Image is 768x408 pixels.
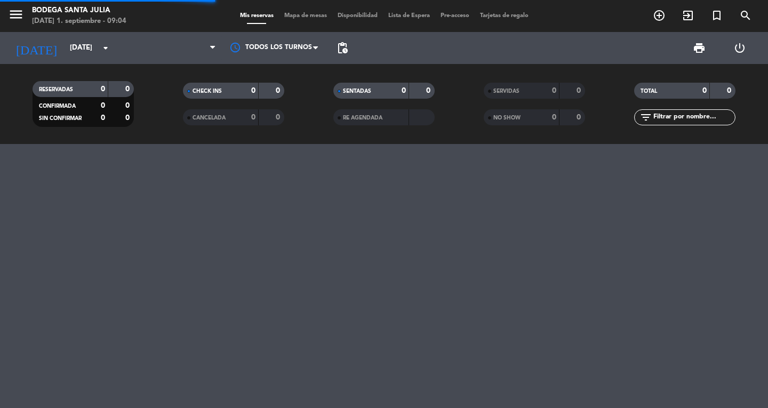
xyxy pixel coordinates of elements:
i: [DATE] [8,36,65,60]
strong: 0 [125,102,132,109]
i: search [739,9,752,22]
strong: 0 [276,114,282,121]
i: menu [8,6,24,22]
strong: 0 [101,114,105,122]
input: Filtrar por nombre... [652,111,735,123]
span: Pre-acceso [435,13,475,19]
div: [DATE] 1. septiembre - 09:04 [32,16,126,27]
span: Lista de Espera [383,13,435,19]
span: TOTAL [641,89,657,94]
span: Mapa de mesas [279,13,332,19]
strong: 0 [276,87,282,94]
i: turned_in_not [710,9,723,22]
strong: 0 [251,114,255,121]
strong: 0 [577,114,583,121]
span: NO SHOW [493,115,521,121]
i: exit_to_app [682,9,694,22]
strong: 0 [251,87,255,94]
strong: 0 [402,87,406,94]
span: Tarjetas de regalo [475,13,534,19]
span: Disponibilidad [332,13,383,19]
span: CONFIRMADA [39,103,76,109]
strong: 0 [101,85,105,93]
strong: 0 [727,87,733,94]
span: pending_actions [336,42,349,54]
i: arrow_drop_down [99,42,112,54]
button: menu [8,6,24,26]
strong: 0 [125,114,132,122]
span: CHECK INS [193,89,222,94]
i: add_circle_outline [653,9,666,22]
strong: 0 [426,87,433,94]
span: CANCELADA [193,115,226,121]
strong: 0 [552,114,556,121]
strong: 0 [577,87,583,94]
span: SIN CONFIRMAR [39,116,82,121]
strong: 0 [101,102,105,109]
strong: 0 [702,87,707,94]
strong: 0 [552,87,556,94]
span: SERVIDAS [493,89,519,94]
i: power_settings_new [733,42,746,54]
i: filter_list [639,111,652,124]
div: Bodega Santa Julia [32,5,126,16]
span: RESERVADAS [39,87,73,92]
span: SENTADAS [343,89,371,94]
strong: 0 [125,85,132,93]
div: LOG OUT [719,32,760,64]
span: Mis reservas [235,13,279,19]
span: print [693,42,706,54]
span: RE AGENDADA [343,115,382,121]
